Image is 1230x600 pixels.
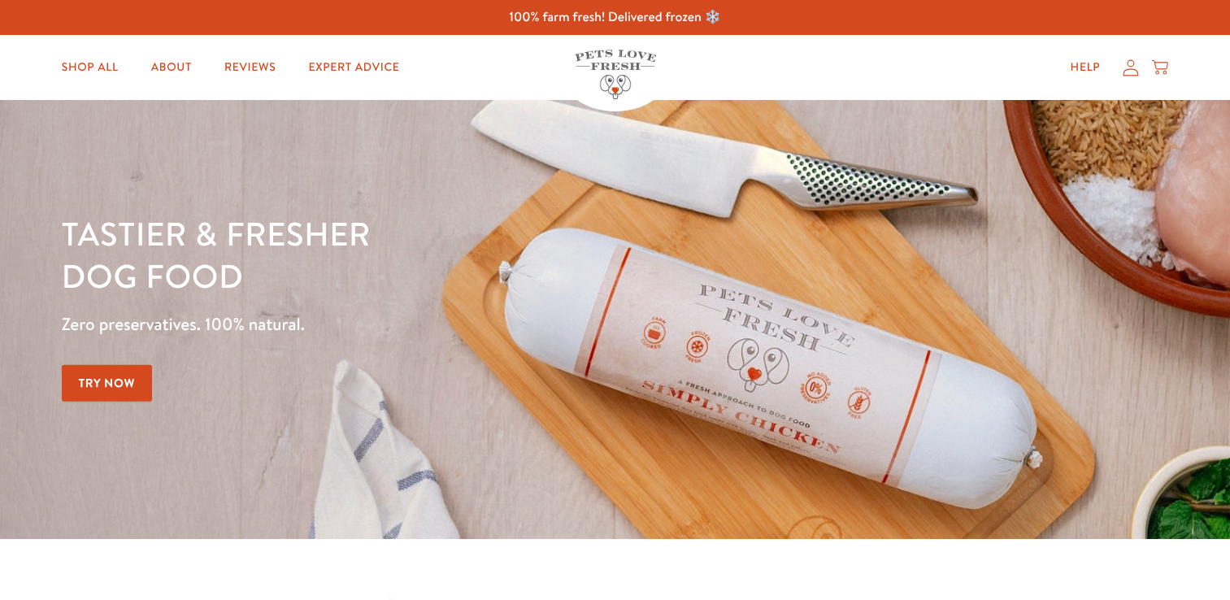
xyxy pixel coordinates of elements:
p: Zero preservatives. 100% natural. [62,310,800,339]
h1: Tastier & fresher dog food [62,212,800,297]
a: Help [1058,51,1114,84]
img: Pets Love Fresh [575,50,656,99]
a: Expert Advice [295,51,412,84]
a: Try Now [62,365,153,402]
a: About [138,51,205,84]
a: Shop All [49,51,132,84]
a: Reviews [211,51,289,84]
